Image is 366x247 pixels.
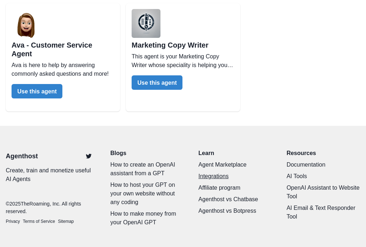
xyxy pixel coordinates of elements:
[198,172,272,181] a: Integrations
[287,160,360,169] a: Documentation
[81,149,96,163] a: Twitter
[12,61,114,78] p: Ava is here to help by answering commonly asked questions and more!
[132,52,234,70] p: This agent is your Marketing Copy Writer whose speciality is helping you craft copy that speaks t...
[110,149,184,158] a: Blogs
[287,204,360,221] a: AI Email & Text Responder Tool
[6,218,20,225] a: Privacy
[287,184,360,201] a: OpenAI Assistant to Website Tool
[132,41,234,49] h2: Marketing Copy Writer
[12,84,62,98] button: Use this agent
[110,181,184,207] a: How to host your GPT on your own website without any coding
[6,151,38,161] a: Agenthost
[23,218,55,225] a: Terms of Service
[110,209,184,227] a: How to make money from your OpenAI GPT
[12,9,40,38] img: user%2F2%2Fb7ac5808-39ff-453c-8ce1-b371fabf5c1b
[287,172,360,181] a: AI Tools
[58,218,74,225] a: Sitemap
[132,9,160,38] img: user%2F2%2Fdef768d2-bb31-48e1-a725-94a4e8c437fd
[6,200,96,215] p: © 2025 TheRoaming, Inc. All rights reserved.
[198,160,272,169] a: Agent Marketplace
[132,75,182,90] button: Use this agent
[110,160,184,178] a: How to create an OpenAI assistant from a GPT
[198,184,272,192] a: Affiliate program
[6,166,96,184] p: Create, train and monetize useful AI Agents
[12,41,114,58] h2: Ava - Customer Service Agent
[287,149,360,158] p: Resources
[198,149,272,158] p: Learn
[198,207,272,215] a: Agenthost vs Botpress
[198,195,272,204] a: Agenthost vs Chatbase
